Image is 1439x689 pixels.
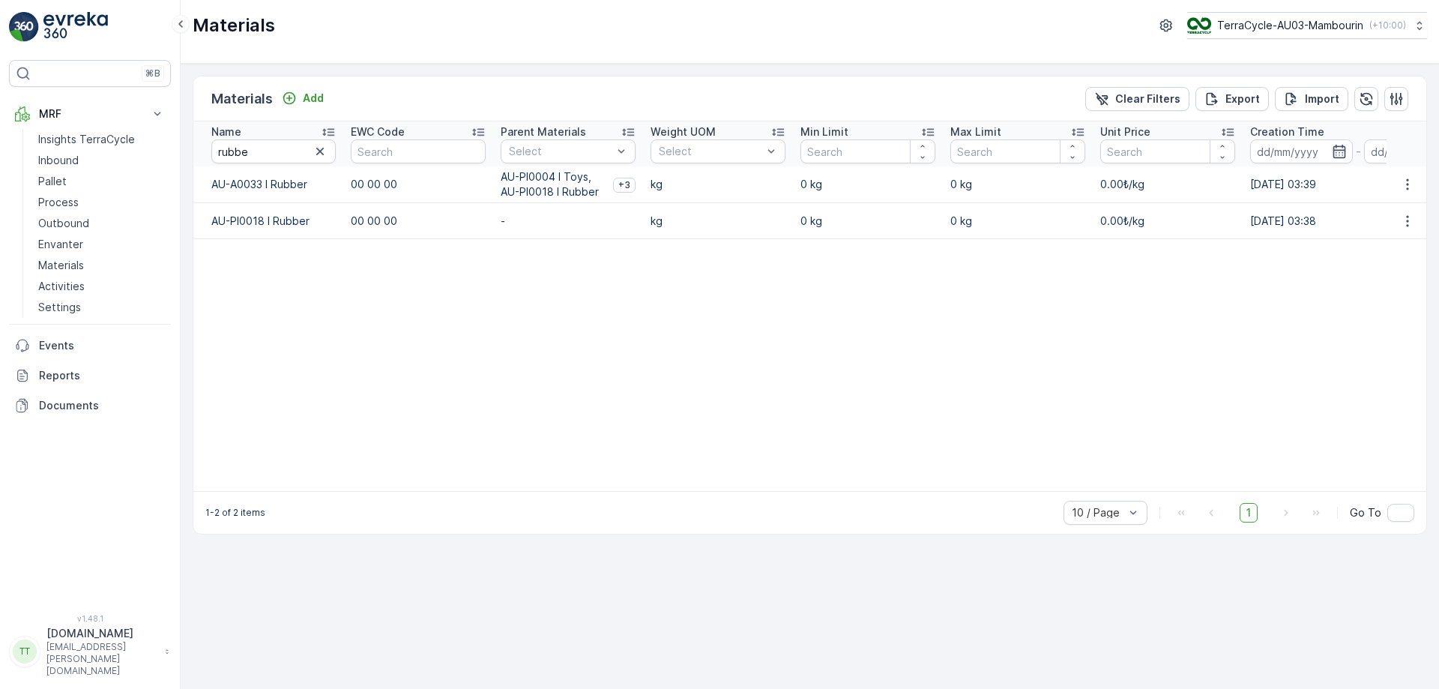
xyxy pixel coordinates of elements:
span: +3 [618,179,630,191]
p: ( +10:00 ) [1369,19,1406,31]
button: Export [1195,87,1269,111]
img: logo_light-DOdMpM7g.png [43,12,108,42]
p: Materials [193,13,275,37]
p: MRF [39,106,141,121]
button: MRF [9,99,171,129]
p: Outbound [38,216,89,231]
input: Search [800,139,935,163]
button: TerraCycle-AU03-Mambourin(+10:00) [1187,12,1427,39]
p: [DOMAIN_NAME] [46,626,157,641]
p: Materials [38,258,84,273]
td: 00 00 00 [343,203,493,239]
a: Inbound [32,150,171,171]
p: - [1356,142,1361,160]
button: Import [1275,87,1348,111]
p: Clear Filters [1115,91,1180,106]
input: Search [950,139,1085,163]
td: kg [643,203,793,239]
td: kg [643,166,793,203]
p: AU-PI0004 I Toys, AU-PI0018 I Rubber [501,169,607,199]
p: 0 kg [800,214,935,229]
div: TT [13,640,37,664]
p: [EMAIL_ADDRESS][PERSON_NAME][DOMAIN_NAME] [46,641,157,677]
a: Documents [9,391,171,421]
input: Search [211,139,336,163]
img: logo [9,12,39,42]
p: Weight UOM [651,124,716,139]
p: Select [659,144,762,159]
a: Envanter [32,234,171,255]
p: Creation Time [1250,124,1324,139]
input: Search [1100,139,1235,163]
p: Inbound [38,153,79,168]
p: Select [509,144,612,159]
p: Max Limit [950,124,1001,139]
td: AU-A0033 I Rubber [193,166,343,203]
p: Settings [38,300,81,315]
input: dd/mm/yyyy [1250,139,1353,163]
a: Insights TerraCycle [32,129,171,150]
p: Import [1305,91,1339,106]
span: v 1.48.1 [9,614,171,623]
p: 0 kg [950,177,1085,192]
p: ⌘B [145,67,160,79]
img: image_D6FFc8H.png [1187,17,1211,34]
p: Unit Price [1100,124,1150,139]
p: Activities [38,279,85,294]
p: Min Limit [800,124,848,139]
p: TerraCycle-AU03-Mambourin [1217,18,1363,33]
td: 00 00 00 [343,166,493,203]
span: 0.00₺/kg [1100,214,1144,227]
span: 1 [1240,503,1258,523]
p: Events [39,338,165,353]
button: TT[DOMAIN_NAME][EMAIL_ADDRESS][PERSON_NAME][DOMAIN_NAME] [9,626,171,677]
a: Materials [32,255,171,276]
p: - [501,214,636,229]
p: 0 kg [800,177,935,192]
p: Reports [39,368,165,383]
p: Name [211,124,241,139]
a: Reports [9,361,171,391]
p: Export [1225,91,1260,106]
a: Process [32,192,171,213]
p: Documents [39,398,165,413]
a: Activities [32,276,171,297]
p: EWC Code [351,124,405,139]
p: Parent Materials [501,124,586,139]
span: 0.00₺/kg [1100,178,1144,190]
a: Outbound [32,213,171,234]
p: Add [303,91,324,106]
p: Process [38,195,79,210]
td: AU-PI0018 I Rubber [193,203,343,239]
p: Materials [211,88,273,109]
p: Insights TerraCycle [38,132,135,147]
input: Search [351,139,486,163]
p: Envanter [38,237,83,252]
a: Settings [32,297,171,318]
span: Go To [1350,505,1381,520]
p: 1-2 of 2 items [205,507,265,519]
a: Pallet [32,171,171,192]
button: Add [276,89,330,107]
p: 0 kg [950,214,1085,229]
a: Events [9,331,171,361]
p: Pallet [38,174,67,189]
button: Clear Filters [1085,87,1189,111]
